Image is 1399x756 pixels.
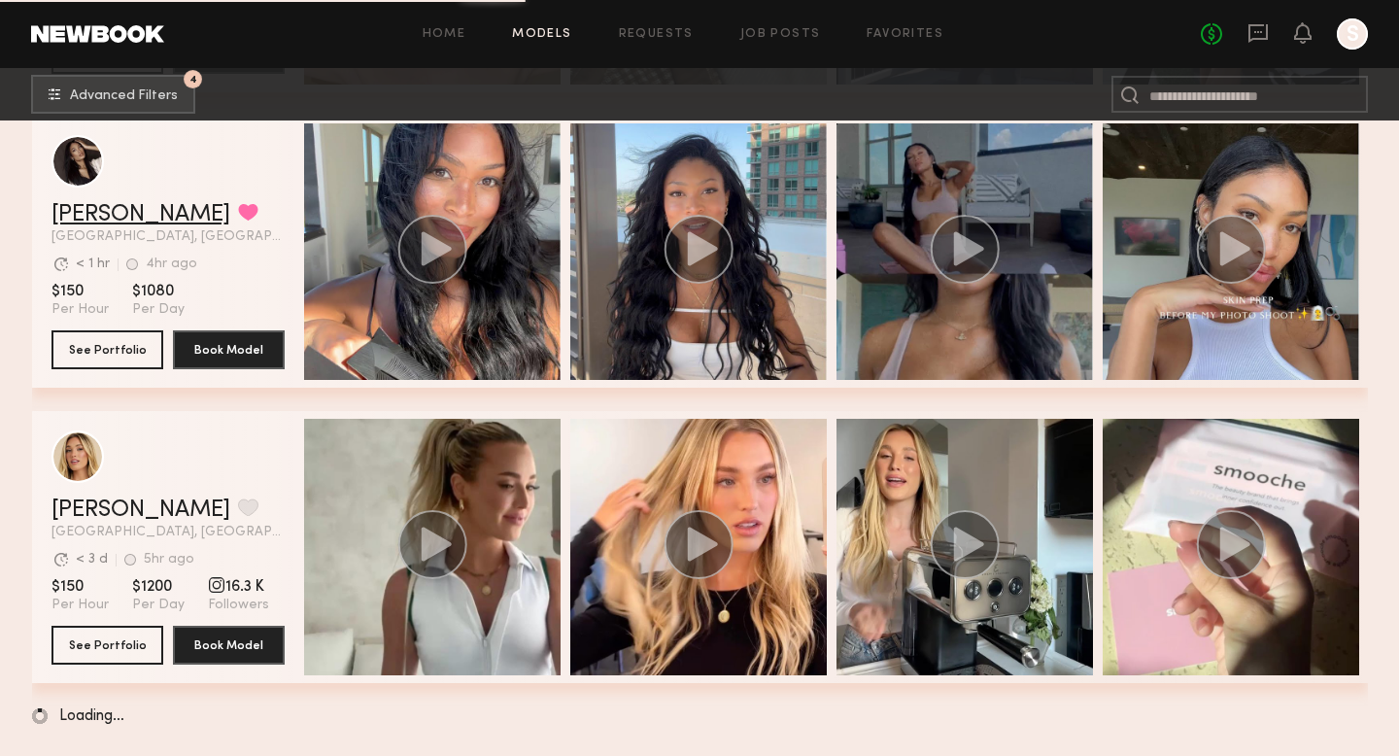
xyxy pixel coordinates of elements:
[740,28,821,41] a: Job Posts
[208,577,269,597] span: 16.3 K
[619,28,694,41] a: Requests
[51,626,163,665] button: See Portfolio
[1337,18,1368,50] a: S
[173,626,285,665] button: Book Model
[70,89,178,103] span: Advanced Filters
[51,203,230,226] a: [PERSON_NAME]
[132,282,185,301] span: $1080
[31,75,195,114] button: 4Advanced Filters
[132,597,185,614] span: Per Day
[59,708,124,725] span: Loading…
[146,258,197,271] div: 4hr ago
[173,330,285,369] button: Book Model
[189,75,197,84] span: 4
[76,553,108,567] div: < 3 d
[76,258,110,271] div: < 1 hr
[144,553,194,567] div: 5hr ago
[423,28,466,41] a: Home
[51,498,230,522] a: [PERSON_NAME]
[51,282,109,301] span: $150
[512,28,571,41] a: Models
[51,597,109,614] span: Per Hour
[132,577,185,597] span: $1200
[51,301,109,319] span: Per Hour
[867,28,943,41] a: Favorites
[132,301,185,319] span: Per Day
[51,577,109,597] span: $150
[51,526,285,539] span: [GEOGRAPHIC_DATA], [GEOGRAPHIC_DATA]
[51,330,163,369] button: See Portfolio
[208,597,269,614] span: Followers
[51,230,285,244] span: [GEOGRAPHIC_DATA], [GEOGRAPHIC_DATA]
